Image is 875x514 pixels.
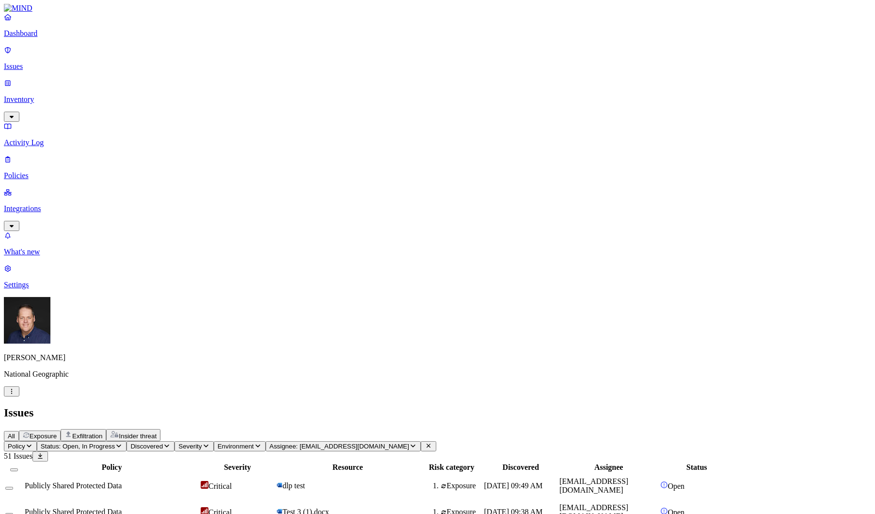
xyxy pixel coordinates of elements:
[218,443,254,450] span: Environment
[25,463,199,472] div: Policy
[283,481,305,490] span: dlp test
[4,353,871,362] p: [PERSON_NAME]
[4,248,871,256] p: What's new
[4,452,32,460] span: 51 Issues
[660,463,734,472] div: Status
[4,171,871,180] p: Policies
[4,188,871,230] a: Integrations
[441,481,482,490] div: Exposure
[130,443,163,450] span: Discovered
[4,297,50,344] img: Mark DeCarlo
[201,481,208,489] img: severity-critical
[4,122,871,147] a: Activity Log
[270,443,409,450] span: Assignee: [EMAIL_ADDRESS][DOMAIN_NAME]
[4,231,871,256] a: What's new
[41,443,115,450] span: Status: Open, In Progress
[25,481,122,490] span: Publicly Shared Protected Data
[4,4,32,13] img: MIND
[4,281,871,289] p: Settings
[276,482,283,488] img: microsoft-word
[72,432,102,440] span: Exfiltration
[8,432,15,440] span: All
[178,443,202,450] span: Severity
[5,487,13,490] button: Select row
[208,482,232,490] span: Critical
[4,155,871,180] a: Policies
[668,482,685,490] span: Open
[4,406,871,419] h2: Issues
[4,138,871,147] p: Activity Log
[4,79,871,120] a: Inventory
[4,95,871,104] p: Inventory
[4,4,871,13] a: MIND
[119,432,157,440] span: Insider threat
[4,204,871,213] p: Integrations
[4,29,871,38] p: Dashboard
[4,62,871,71] p: Issues
[276,463,419,472] div: Resource
[201,463,274,472] div: Severity
[559,463,658,472] div: Assignee
[4,13,871,38] a: Dashboard
[10,468,18,471] button: Select all
[30,432,57,440] span: Exposure
[4,46,871,71] a: Issues
[421,463,482,472] div: Risk category
[4,370,871,379] p: National Geographic
[559,477,628,494] span: [EMAIL_ADDRESS][DOMAIN_NAME]
[660,481,668,489] img: status-open
[484,481,543,490] span: [DATE] 09:49 AM
[8,443,25,450] span: Policy
[4,264,871,289] a: Settings
[484,463,558,472] div: Discovered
